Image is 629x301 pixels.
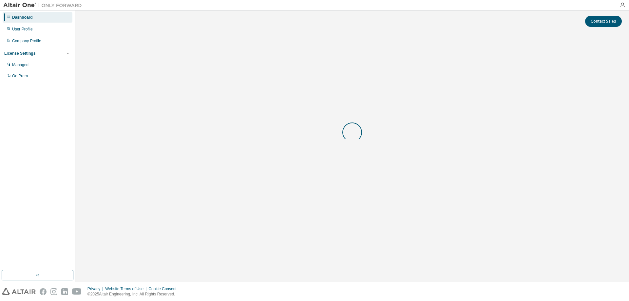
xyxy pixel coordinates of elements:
button: Contact Sales [585,16,622,27]
p: © 2025 Altair Engineering, Inc. All Rights Reserved. [87,292,181,297]
div: Company Profile [12,38,41,44]
div: Cookie Consent [148,286,180,292]
div: User Profile [12,27,33,32]
img: facebook.svg [40,288,47,295]
div: License Settings [4,51,35,56]
div: Dashboard [12,15,33,20]
img: linkedin.svg [61,288,68,295]
div: Website Terms of Use [105,286,148,292]
div: Managed [12,62,29,67]
div: Privacy [87,286,105,292]
img: instagram.svg [50,288,57,295]
img: altair_logo.svg [2,288,36,295]
img: Altair One [3,2,85,9]
div: On Prem [12,73,28,79]
img: youtube.svg [72,288,82,295]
